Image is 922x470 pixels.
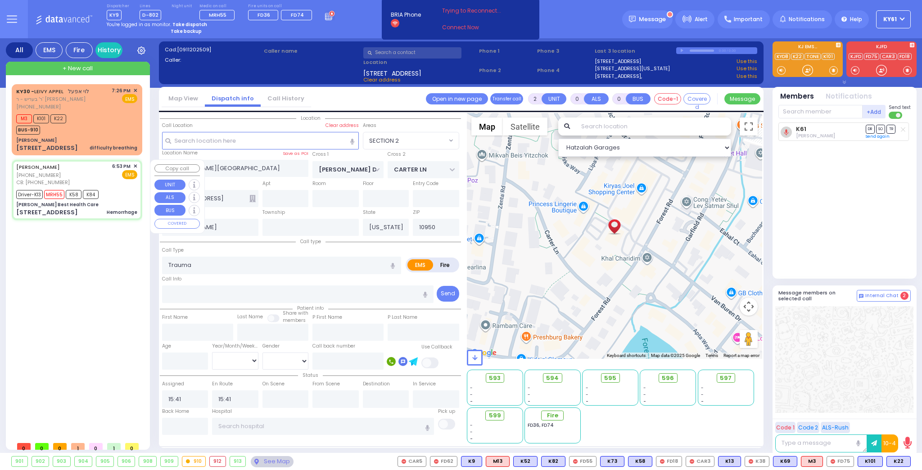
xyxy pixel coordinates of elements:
div: 912 [210,456,226,466]
span: Phone 3 [537,47,592,55]
span: Trying to Reconnect... [442,7,513,15]
span: K22 [50,114,66,123]
button: Code-1 [654,93,681,104]
img: red-radio-icon.svg [831,459,835,464]
label: First Name [162,314,188,321]
span: - [643,384,646,391]
span: - [643,398,646,405]
span: 599 [489,411,501,420]
span: - [528,398,530,405]
label: Turn off text [889,111,903,120]
span: + New call [63,64,93,73]
label: EMS [407,259,434,271]
div: K13 [718,456,741,467]
button: Members [780,91,814,102]
div: BLS [628,456,652,467]
span: SO [876,125,885,133]
div: Fire [66,42,93,58]
label: Apt [262,180,271,187]
button: Notifications [826,91,872,102]
span: 0 [53,443,67,450]
div: BLS [718,456,741,467]
span: - [643,391,646,398]
span: - [470,422,473,429]
label: Caller: [165,56,261,64]
div: K58 [628,456,652,467]
span: 594 [546,374,559,383]
div: K73 [600,456,624,467]
button: Internal Chat 2 [857,290,911,302]
span: SECTION 2 [363,132,459,149]
img: Google [469,347,499,359]
span: members [283,317,306,324]
label: Township [262,209,285,216]
label: In Service [413,380,436,388]
span: Fire [547,411,558,420]
button: 10-4 [881,434,898,452]
span: Notifications [789,15,825,23]
label: Cross 2 [388,151,406,158]
div: FD62 [430,456,457,467]
span: Help [850,15,862,23]
span: 0 [17,443,31,450]
a: FD75 [864,53,879,60]
span: Phone 4 [537,67,592,74]
span: Driver-K13 [16,190,43,199]
span: - [701,384,704,391]
span: Phone 1 [479,47,534,55]
label: Call Type [162,247,184,254]
label: Areas [363,122,376,129]
img: message.svg [629,16,636,23]
div: K52 [513,456,538,467]
span: 0 [35,443,49,450]
a: KYD8 [775,53,790,60]
a: Call History [261,94,311,103]
div: EMS [36,42,63,58]
div: 902 [32,456,49,466]
span: 595 [604,374,616,383]
div: 910 [182,456,206,466]
img: red-radio-icon.svg [573,459,578,464]
div: BLS [600,456,624,467]
label: Night unit [172,4,192,9]
span: Call type [296,238,325,245]
label: Save as POI [283,150,308,157]
input: Search hospital [212,418,434,435]
div: FD55 [569,456,597,467]
span: M3 [16,114,32,123]
div: 903 [53,456,70,466]
button: Map camera controls [740,298,758,316]
span: 0 [125,443,139,450]
span: BRIA Phone [391,11,421,19]
label: Last 3 location [595,47,676,55]
span: - [470,398,473,405]
span: ✕ [133,87,137,95]
a: KJFD [849,53,863,60]
small: Share with [283,310,308,316]
label: Fire [433,259,458,271]
span: Other building occupants [249,195,256,202]
div: BLS [858,456,883,467]
span: Clear address [363,76,401,83]
div: K82 [541,456,565,467]
span: BUS-910 [16,126,40,135]
a: History [95,42,122,58]
div: ALS [486,456,510,467]
label: Assigned [162,380,184,388]
div: Year/Month/Week/Day [212,343,258,350]
span: - [470,435,473,442]
label: Use Callback [421,343,452,351]
div: K101 [858,456,883,467]
label: KJFD [846,45,917,51]
span: You're logged in as monitor. [107,21,171,28]
button: COVERED [154,219,200,229]
label: Age [162,343,171,350]
span: MRH55 [44,190,64,199]
span: Aron Polatsek [796,132,835,139]
span: [PHONE_NUMBER] [16,103,61,110]
span: SECTION 2 [369,136,399,145]
a: Map View [162,94,205,103]
label: State [363,209,375,216]
span: KY30 - [16,88,34,95]
label: Floor [363,180,374,187]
